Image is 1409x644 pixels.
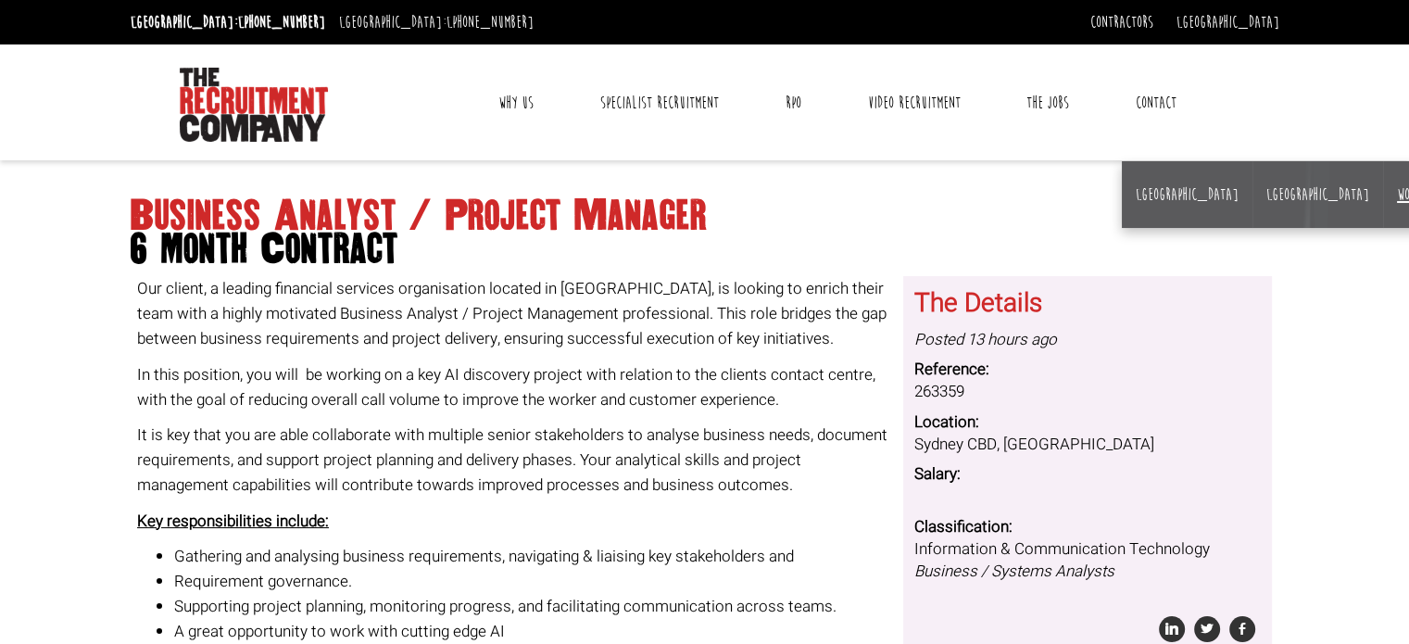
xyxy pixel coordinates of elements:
[914,463,1261,486] dt: Salary:
[914,290,1261,319] h3: The Details
[174,594,889,619] li: Supporting project planning, monitoring progress, and facilitating communication across teams.
[334,7,538,37] li: [GEOGRAPHIC_DATA]:
[914,411,1261,434] dt: Location:
[1013,80,1083,126] a: The Jobs
[137,276,889,352] p: Our client, a leading financial services organisation located in [GEOGRAPHIC_DATA], is looking to...
[914,359,1261,381] dt: Reference:
[238,12,325,32] a: [PHONE_NUMBER]
[914,434,1261,456] dd: Sydney CBD, [GEOGRAPHIC_DATA]
[131,233,1279,266] span: 6 month Contract
[484,80,547,126] a: Why Us
[1176,12,1279,32] a: [GEOGRAPHIC_DATA]
[914,328,1057,351] i: Posted 13 hours ago
[174,619,889,644] li: A great opportunity to work with cutting edge AI
[1122,80,1190,126] a: Contact
[914,538,1261,584] dd: Information & Communication Technology
[174,544,889,569] li: Gathering and analysing business requirements, navigating & liaising key stakeholders and
[914,381,1261,403] dd: 263359
[914,560,1114,583] i: Business / Systems Analysts
[137,362,889,412] p: In this position, you will be working on a key AI discovery project with relation to the clients ...
[137,510,329,533] strong: Key responsibilities include:
[1136,184,1239,205] a: [GEOGRAPHIC_DATA]
[180,68,328,142] img: The Recruitment Company
[131,199,1279,266] h1: Business Analyst / Project Manager
[853,80,974,126] a: Video Recruitment
[1090,12,1153,32] a: Contractors
[447,12,534,32] a: [PHONE_NUMBER]
[586,80,733,126] a: Specialist Recruitment
[772,80,815,126] a: RPO
[126,7,330,37] li: [GEOGRAPHIC_DATA]:
[137,423,889,499] p: It is key that you are able collaborate with multiple senior stakeholders to analyse business nee...
[914,516,1261,538] dt: Classification:
[174,569,889,594] li: Requirement governance.
[1266,184,1369,205] a: [GEOGRAPHIC_DATA]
